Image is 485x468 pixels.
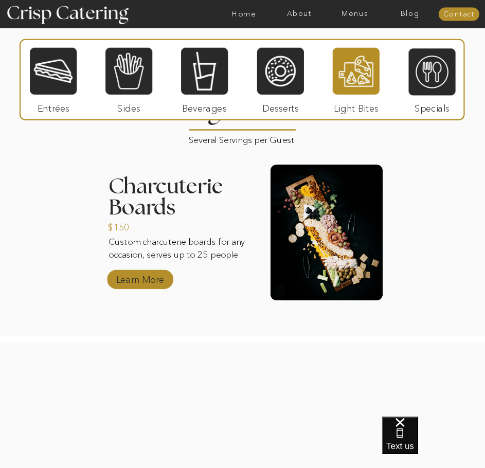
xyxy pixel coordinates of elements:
p: Several Servings per Guest [189,132,297,141]
p: Custom charcuterie boards for any occasion, serves up to 25 people [109,236,247,271]
h3: Charcuterie Boards [109,176,257,219]
iframe: podium webchat widget bubble [382,417,485,468]
p: Light Bites [329,95,383,118]
a: Home [216,10,272,19]
a: $150 [108,213,162,237]
p: Sides [102,95,156,118]
p: Entrées [27,95,81,118]
p: Beverages [177,95,231,118]
a: Contact [439,10,479,19]
a: Menus [327,10,383,19]
p: Desserts [254,95,308,118]
a: Learn More [113,265,167,289]
a: Blog [382,10,438,19]
a: About [272,10,327,19]
p: Specials [405,95,459,118]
